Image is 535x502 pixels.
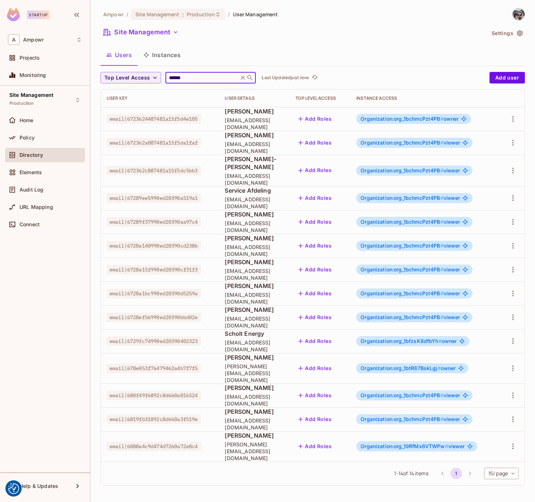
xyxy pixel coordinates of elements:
span: [PERSON_NAME] [225,107,284,115]
span: owner [361,365,456,371]
button: Add Roles [295,335,335,347]
span: email|6888a4c9d474d7260a72e8c4 [107,442,201,451]
span: 1 - 14 of 14 items [394,469,428,477]
span: User Management [233,11,278,18]
span: Policy [20,135,35,141]
span: # [440,266,444,273]
span: # [440,314,444,320]
span: [EMAIL_ADDRESS][DOMAIN_NAME] [225,417,284,431]
span: Organization:org_1bchmcPzt4PB [361,219,444,225]
img: Diego Martins [513,8,525,20]
button: Add Roles [295,441,335,452]
span: viewer [361,168,460,173]
span: viewer [361,291,460,296]
button: Add Roles [295,216,335,228]
span: [EMAIL_ADDRESS][DOMAIN_NAME] [225,267,284,281]
span: [PERSON_NAME] [225,353,284,361]
span: the active workspace [103,11,124,18]
span: viewer [361,195,460,201]
span: [EMAIL_ADDRESS][DOMAIN_NAME] [225,339,284,353]
span: : [182,12,184,17]
div: 15 / page [484,468,519,479]
span: Scholt Energy [225,330,284,338]
span: # [440,219,444,225]
span: Organization:org_1bchmcPzt4PB [361,116,444,122]
button: Users [100,46,138,64]
span: [PERSON_NAME] [225,210,284,218]
span: [EMAIL_ADDRESS][DOMAIN_NAME] [225,141,284,154]
span: viewer [361,392,460,398]
span: Connect [20,222,40,227]
span: Production [9,100,34,106]
button: Settings [489,27,525,39]
span: [EMAIL_ADDRESS][DOMAIN_NAME] [225,244,284,257]
span: Directory [20,152,43,158]
span: email|6728ef56990ed20390bbd02e [107,313,201,322]
span: Service Afdeling [225,186,284,194]
span: [EMAIL_ADDRESS][DOMAIN_NAME] [225,291,284,305]
span: [PERSON_NAME][EMAIL_ADDRESS][DOMAIN_NAME] [225,441,284,462]
button: Add Roles [295,113,335,125]
span: # [440,290,444,296]
span: Organization:org_1bchmcPzt4PB [361,140,444,146]
span: URL Mapping [20,204,53,210]
span: viewer [361,243,460,249]
div: User Key [107,95,213,101]
span: Monitoring [20,72,46,78]
button: Add Roles [295,413,335,425]
span: [PERSON_NAME]-[PERSON_NAME] [225,155,284,171]
span: [PERSON_NAME] [225,306,284,314]
span: Elements [20,170,42,175]
span: email|6728a1bc990ed20390d5259a [107,289,201,298]
span: viewer [361,314,460,320]
div: Top Level Access [295,95,345,101]
div: User Details [225,95,284,101]
button: Add Roles [295,312,335,323]
span: refresh [312,74,318,81]
span: Top Level Access [104,73,150,82]
span: Projects [20,55,40,61]
span: # [439,338,442,344]
span: [EMAIL_ADDRESS][DOMAIN_NAME] [225,117,284,130]
div: Instance Access [356,95,493,101]
button: Add Roles [295,240,335,252]
span: [EMAIL_ADDRESS][DOMAIN_NAME] [225,172,284,186]
span: # [440,195,444,201]
span: viewer [361,267,460,273]
img: SReyMgAAAABJRU5ErkJggg== [7,8,20,21]
span: Organization:org_1bchmcPzt4PB [361,416,444,422]
span: email|6728a140990ed20390cd2386 [107,241,201,250]
span: A [8,34,20,45]
li: / [228,11,230,18]
button: page 1 [450,468,462,479]
span: email|6729fc74990ed20390402323 [107,336,201,346]
span: email|672362c887481a15f5dc5bb3 [107,166,201,175]
span: email|67289f37990ed20390aa97c4 [107,217,201,227]
span: email|680f49f6892c8d660a016524 [107,391,201,400]
nav: pagination navigation [436,468,477,479]
span: email|6728a15f990ed20390cf31f3 [107,265,201,274]
span: viewer [361,140,460,146]
button: Add Roles [295,165,335,176]
span: [PERSON_NAME][EMAIL_ADDRESS][DOMAIN_NAME] [225,363,284,383]
button: Add Roles [295,264,335,275]
span: Organization:org_1bchmcPzt4PB [361,314,444,320]
span: Organization:org_1bchmcPzt4PB [361,266,444,273]
button: Add Roles [295,192,335,204]
span: [PERSON_NAME] [225,282,284,290]
span: # [445,443,448,449]
span: owner [361,116,458,122]
span: [EMAIL_ADDRESS][DOMAIN_NAME] [225,393,284,407]
span: Click to refresh data [309,73,319,82]
span: # [437,365,441,371]
button: Consent Preferences [8,483,19,494]
span: Organization:org_1bfzsK8dfbYh [361,338,442,344]
span: # [440,243,444,249]
span: email|672362a087481a15f5da1faf [107,138,201,147]
button: refresh [310,73,319,82]
span: Organization:org_1bchmcPzt4PB [361,195,444,201]
button: Add Roles [295,390,335,401]
p: Last Updated just now [262,75,309,81]
span: Audit Log [20,187,43,193]
span: [EMAIL_ADDRESS][DOMAIN_NAME] [225,196,284,210]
